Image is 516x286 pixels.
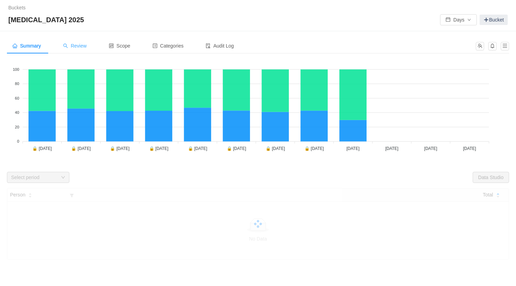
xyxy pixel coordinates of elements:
[13,67,19,71] tspan: 100
[188,146,207,151] tspan: 🔒 [DATE]
[206,43,210,48] i: icon: audit
[153,43,184,49] span: Categories
[109,43,130,49] span: Scope
[266,146,285,151] tspan: 🔒 [DATE]
[63,43,68,48] i: icon: search
[109,43,114,48] i: icon: control
[488,42,497,50] button: icon: bell
[153,43,157,48] i: icon: profile
[17,139,19,143] tspan: 0
[385,146,398,151] tspan: [DATE]
[476,42,484,50] button: icon: team
[424,146,437,151] tspan: [DATE]
[8,14,88,25] span: [MEDICAL_DATA] 2025
[110,146,129,151] tspan: 🔒 [DATE]
[11,174,58,181] div: Select period
[227,146,246,151] tspan: 🔒 [DATE]
[71,146,91,151] tspan: 🔒 [DATE]
[440,14,477,25] button: icon: calendarDaysicon: down
[12,43,41,49] span: Summary
[346,146,360,151] tspan: [DATE]
[15,125,19,129] tspan: 20
[15,96,19,100] tspan: 60
[15,110,19,115] tspan: 40
[480,15,508,25] a: Bucket
[61,175,65,180] i: icon: down
[501,42,509,50] button: icon: menu
[206,43,234,49] span: Audit Log
[63,43,87,49] span: Review
[149,146,169,151] tspan: 🔒 [DATE]
[32,146,52,151] tspan: 🔒 [DATE]
[304,146,324,151] tspan: 🔒 [DATE]
[12,43,17,48] i: icon: home
[15,82,19,86] tspan: 80
[8,5,26,10] a: Buckets
[463,146,476,151] tspan: [DATE]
